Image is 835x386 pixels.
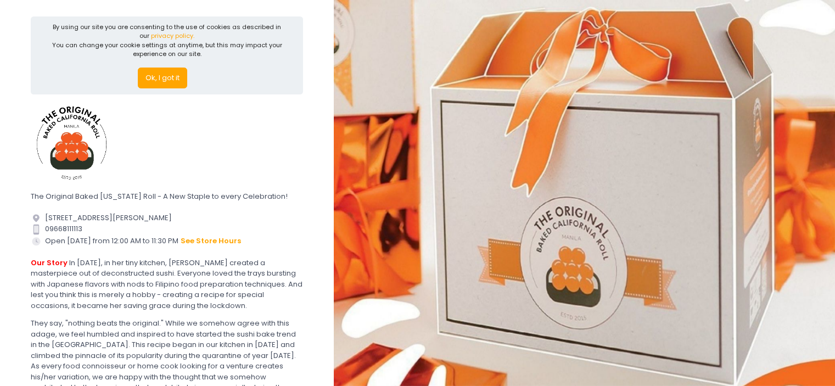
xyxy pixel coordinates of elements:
div: 09668111113 [31,223,303,234]
button: see store hours [180,235,242,247]
div: [STREET_ADDRESS][PERSON_NAME] [31,212,303,223]
div: In [DATE], in her tiny kitchen, [PERSON_NAME] created a masterpiece out of deconstructed sushi. E... [31,258,303,311]
button: Ok, I got it [138,68,187,88]
img: The Original Baked California Roll [31,102,113,184]
div: The Original Baked [US_STATE] Roll - A New Staple to every Celebration! [31,191,303,202]
b: Our Story [31,258,68,268]
a: privacy policy. [151,31,194,40]
div: By using our site you are consenting to the use of cookies as described in our You can change you... [49,23,285,59]
div: Open [DATE] from 12:00 AM to 11:30 PM [31,235,303,247]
